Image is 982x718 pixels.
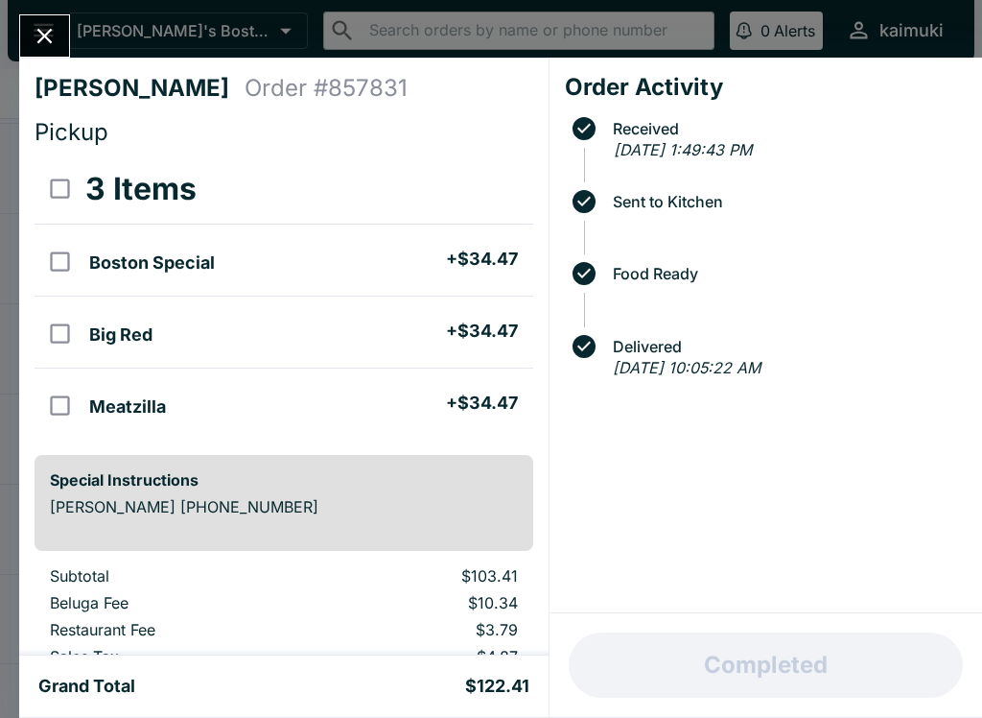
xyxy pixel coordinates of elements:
[446,392,518,415] h5: + $34.47
[603,120,967,137] span: Received
[613,358,760,377] em: [DATE] 10:05:22 AM
[50,620,293,639] p: Restaurant Fee
[35,74,245,103] h4: [PERSON_NAME]
[324,647,518,666] p: $4.87
[50,647,293,666] p: Sales Tax
[50,470,518,490] h6: Special Instructions
[245,74,408,103] h4: Order # 857831
[50,593,293,612] p: Beluga Fee
[89,323,152,347] h5: Big Red
[50,566,293,586] p: Subtotal
[603,265,967,282] span: Food Ready
[465,675,529,698] h5: $122.41
[324,593,518,612] p: $10.34
[35,566,533,674] table: orders table
[603,338,967,355] span: Delivered
[20,15,69,57] button: Close
[324,620,518,639] p: $3.79
[85,170,197,208] h3: 3 Items
[35,118,108,146] span: Pickup
[324,566,518,586] p: $103.41
[89,395,166,419] h5: Meatzilla
[35,155,533,440] table: orders table
[565,73,967,102] h4: Order Activity
[89,251,215,275] h5: Boston Special
[446,248,518,271] h5: + $34.47
[446,320,518,343] h5: + $34.47
[50,497,518,516] p: [PERSON_NAME] [PHONE_NUMBER]
[38,675,135,698] h5: Grand Total
[603,193,967,210] span: Sent to Kitchen
[614,140,752,159] em: [DATE] 1:49:43 PM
